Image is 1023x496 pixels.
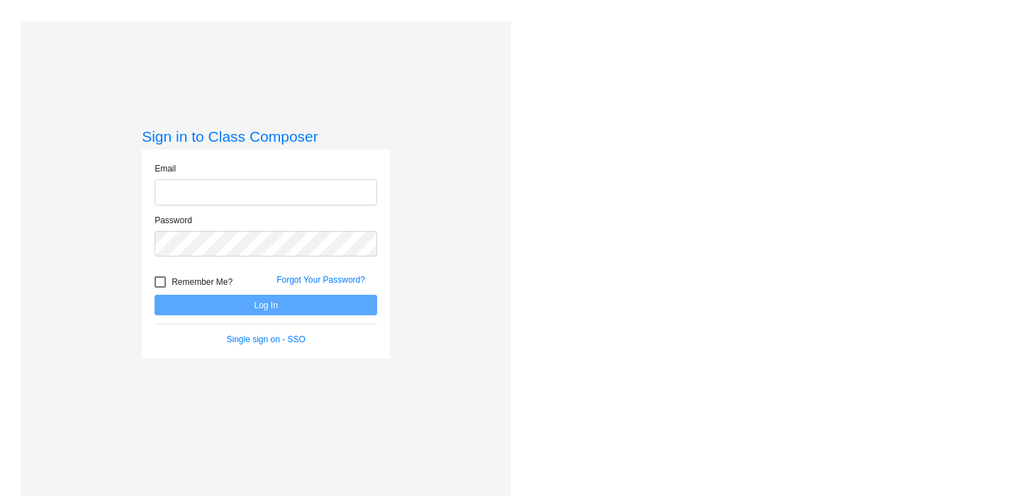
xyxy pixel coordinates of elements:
[276,275,365,285] a: Forgot Your Password?
[226,334,305,344] a: Single sign on - SSO
[155,295,377,315] button: Log In
[155,162,176,175] label: Email
[142,128,390,145] h3: Sign in to Class Composer
[155,214,192,227] label: Password
[172,274,233,291] span: Remember Me?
